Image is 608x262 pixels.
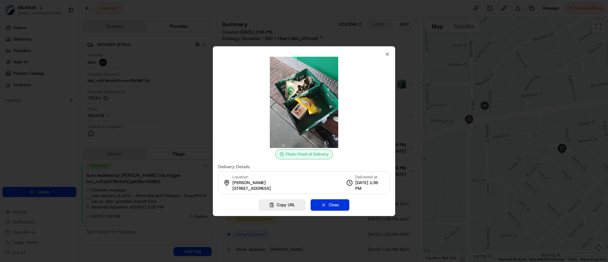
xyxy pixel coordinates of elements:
span: [STREET_ADDRESS] [232,186,271,191]
span: [PERSON_NAME] [232,180,266,186]
span: [DATE] 1:36 PM [355,180,384,191]
label: Delivery Details [218,164,390,169]
span: Location [232,174,248,180]
span: Delivered at [355,174,384,180]
button: Close [311,199,349,211]
img: photo_proof_of_delivery image [258,57,350,148]
div: Photo Proof of Delivery [275,149,333,159]
button: Copy URL [259,199,306,211]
